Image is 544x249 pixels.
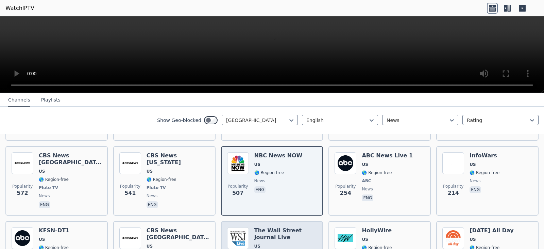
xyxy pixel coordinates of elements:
span: 572 [17,189,28,197]
h6: InfoWars [470,152,499,159]
p: eng [362,194,373,201]
span: Popularity [228,184,248,189]
span: 🌎 Region-free [362,170,392,175]
p: eng [254,186,266,193]
span: US [147,169,153,174]
h6: HollyWire [362,227,405,234]
h6: CBS News [GEOGRAPHIC_DATA] [147,227,209,241]
img: ABC News Live 1 [335,152,356,174]
label: Show Geo-blocked [157,117,201,124]
span: Popularity [12,184,33,189]
span: ABC [362,178,371,184]
span: news [470,178,480,184]
span: US [147,244,153,249]
img: The Wall Street Journal Live [227,227,249,249]
h6: ABC News Live 1 [362,152,413,159]
span: 541 [124,189,136,197]
img: NBC News NOW [227,152,249,174]
a: WatchIPTV [5,4,34,12]
span: Popularity [120,184,140,189]
span: 507 [232,189,243,197]
span: news [39,193,50,199]
img: HollyWire [335,227,356,249]
h6: The Wall Street Journal Live [254,227,317,241]
span: 214 [447,189,459,197]
span: 🌎 Region-free [147,177,176,182]
span: news [254,178,265,184]
span: news [362,186,373,192]
span: US [470,237,476,242]
span: US [39,169,45,174]
img: CBS News New York [119,152,141,174]
p: eng [39,201,50,208]
img: CBS News Los Angeles [12,152,33,174]
h6: CBS News [GEOGRAPHIC_DATA] [39,152,102,166]
span: Pluto TV [39,185,58,190]
span: Popularity [335,184,356,189]
h6: CBS News [US_STATE] [147,152,209,166]
h6: [DATE] All Day [470,227,513,234]
span: US [254,244,260,249]
span: US [362,237,368,242]
p: eng [470,186,481,193]
span: US [39,237,45,242]
img: CBS News Los Angeles [119,227,141,249]
span: US [254,162,260,167]
span: Pluto TV [147,185,166,190]
h6: NBC News NOW [254,152,303,159]
span: Popularity [443,184,463,189]
span: 254 [340,189,351,197]
span: US [470,162,476,167]
img: TODAY All Day [442,227,464,249]
span: 🌎 Region-free [254,170,284,175]
p: eng [147,201,158,208]
h6: KFSN-DT1 [39,227,69,234]
img: KFSN-DT1 [12,227,33,249]
button: Channels [8,94,30,107]
span: US [362,162,368,167]
img: InfoWars [442,152,464,174]
span: 🌎 Region-free [39,177,69,182]
span: news [147,193,157,199]
button: Playlists [41,94,61,107]
span: 🌎 Region-free [470,170,499,175]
